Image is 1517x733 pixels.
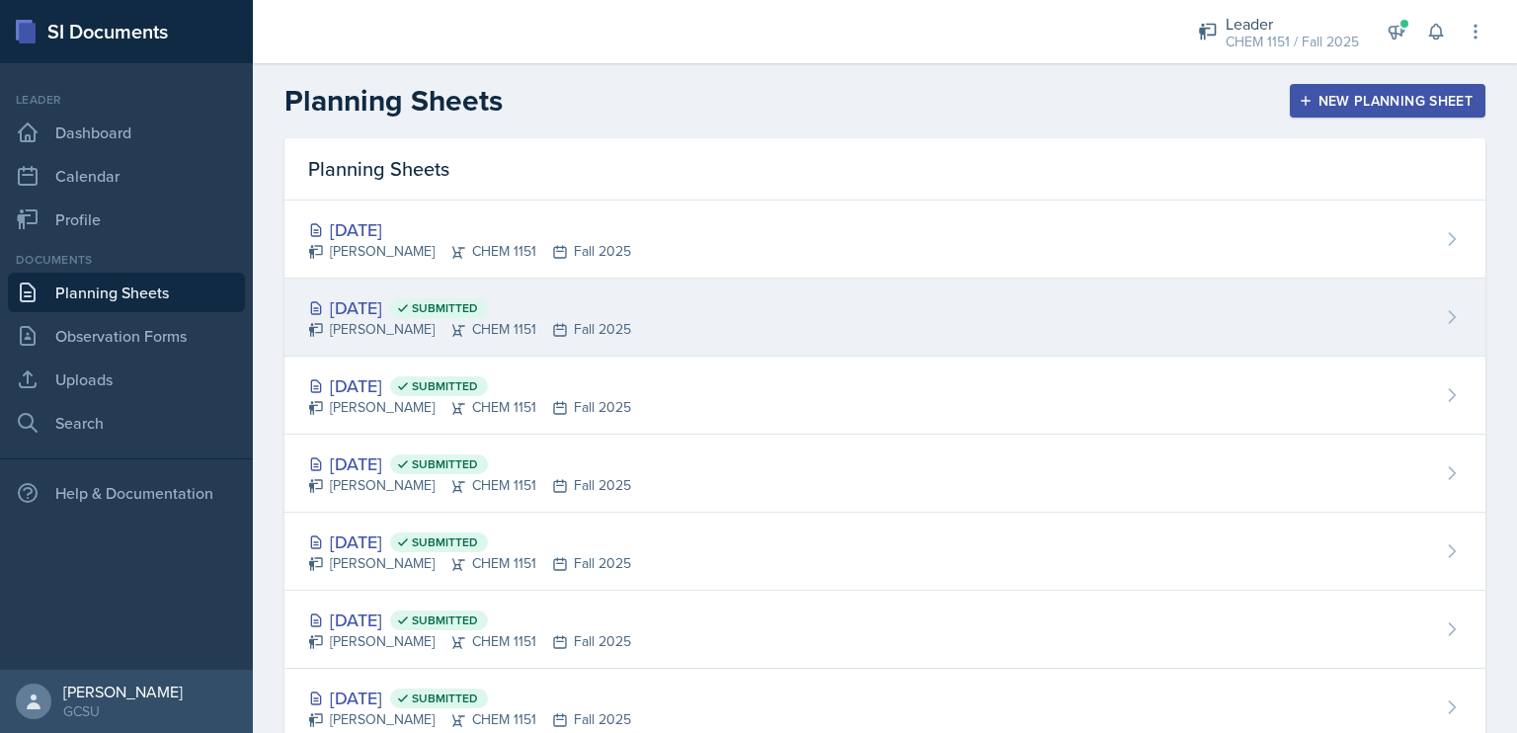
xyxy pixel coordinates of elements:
[308,607,631,633] div: [DATE]
[8,91,245,109] div: Leader
[412,612,478,628] span: Submitted
[308,709,631,730] div: [PERSON_NAME] CHEM 1151 Fall 2025
[308,397,631,418] div: [PERSON_NAME] CHEM 1151 Fall 2025
[308,319,631,340] div: [PERSON_NAME] CHEM 1151 Fall 2025
[284,138,1485,201] div: Planning Sheets
[8,273,245,312] a: Planning Sheets
[8,316,245,356] a: Observation Forms
[8,251,245,269] div: Documents
[63,682,183,701] div: [PERSON_NAME]
[308,241,631,262] div: [PERSON_NAME] CHEM 1151 Fall 2025
[63,701,183,721] div: GCSU
[308,372,631,399] div: [DATE]
[8,200,245,239] a: Profile
[412,691,478,706] span: Submitted
[284,591,1485,669] a: [DATE] Submitted [PERSON_NAME]CHEM 1151Fall 2025
[8,360,245,399] a: Uploads
[1226,12,1359,36] div: Leader
[284,357,1485,435] a: [DATE] Submitted [PERSON_NAME]CHEM 1151Fall 2025
[8,403,245,443] a: Search
[412,300,478,316] span: Submitted
[8,473,245,513] div: Help & Documentation
[412,378,478,394] span: Submitted
[284,83,503,119] h2: Planning Sheets
[308,450,631,477] div: [DATE]
[308,631,631,652] div: [PERSON_NAME] CHEM 1151 Fall 2025
[308,529,631,555] div: [DATE]
[284,201,1485,279] a: [DATE] [PERSON_NAME]CHEM 1151Fall 2025
[284,279,1485,357] a: [DATE] Submitted [PERSON_NAME]CHEM 1151Fall 2025
[308,553,631,574] div: [PERSON_NAME] CHEM 1151 Fall 2025
[308,685,631,711] div: [DATE]
[308,294,631,321] div: [DATE]
[1226,32,1359,52] div: CHEM 1151 / Fall 2025
[8,113,245,152] a: Dashboard
[308,475,631,496] div: [PERSON_NAME] CHEM 1151 Fall 2025
[412,534,478,550] span: Submitted
[284,513,1485,591] a: [DATE] Submitted [PERSON_NAME]CHEM 1151Fall 2025
[284,435,1485,513] a: [DATE] Submitted [PERSON_NAME]CHEM 1151Fall 2025
[412,456,478,472] span: Submitted
[308,216,631,243] div: [DATE]
[1290,84,1485,118] button: New Planning Sheet
[1303,93,1473,109] div: New Planning Sheet
[8,156,245,196] a: Calendar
